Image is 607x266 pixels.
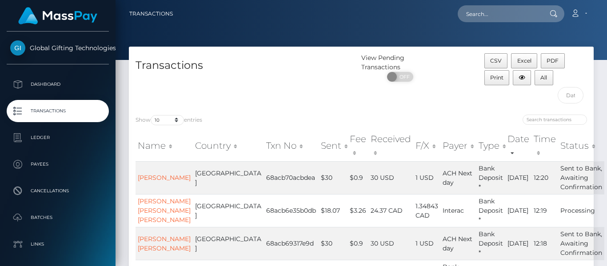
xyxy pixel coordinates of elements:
button: Excel [511,53,537,68]
button: CSV [484,53,508,68]
td: 68acb70acbdea [264,161,319,194]
a: Payees [7,153,109,175]
label: Show entries [136,115,202,125]
td: 24.37 CAD [368,194,413,227]
p: Dashboard [10,78,105,91]
th: Fee: activate to sort column ascending [347,130,368,162]
a: [PERSON_NAME] [138,174,191,182]
td: [GEOGRAPHIC_DATA] [193,161,264,194]
td: 68acb6e35b0db [264,194,319,227]
span: CSV [490,57,502,64]
td: 12:20 [531,161,558,194]
a: Dashboard [7,73,109,95]
input: Date filter [558,87,583,103]
td: $0.9 [347,227,368,260]
span: Global Gifting Technologies Inc [7,44,109,52]
a: [PERSON_NAME] [PERSON_NAME] [PERSON_NAME] [138,197,191,224]
td: $0.9 [347,161,368,194]
a: Cancellations [7,180,109,202]
span: Print [490,74,503,81]
td: 1.34843 CAD [413,194,440,227]
td: 1 USD [413,161,440,194]
a: Transactions [129,4,173,23]
td: Processing [558,194,604,227]
input: Search transactions [523,115,587,125]
td: [GEOGRAPHIC_DATA] [193,227,264,260]
td: $30 [319,161,347,194]
img: MassPay Logo [18,7,97,24]
td: 12:19 [531,194,558,227]
th: Name: activate to sort column ascending [136,130,193,162]
a: Transactions [7,100,109,122]
div: View Pending Transactions [361,53,439,72]
p: Batches [10,211,105,224]
td: 30 USD [368,161,413,194]
input: Search... [458,5,541,22]
td: $30 [319,227,347,260]
button: PDF [541,53,565,68]
button: Print [484,70,510,85]
td: Bank Deposit * [476,161,505,194]
span: ACH Next day [443,169,472,187]
td: 1 USD [413,227,440,260]
h4: Transactions [136,58,355,73]
td: [DATE] [505,194,531,227]
th: Country: activate to sort column ascending [193,130,264,162]
th: Sent: activate to sort column ascending [319,130,347,162]
td: $18.07 [319,194,347,227]
td: Sent to Bank, Awaiting Confirmation [558,161,604,194]
td: [DATE] [505,227,531,260]
p: Links [10,238,105,251]
td: 30 USD [368,227,413,260]
th: F/X: activate to sort column ascending [413,130,440,162]
a: [PERSON_NAME] [PERSON_NAME] [138,235,191,252]
a: Batches [7,206,109,229]
th: Payer: activate to sort column ascending [440,130,476,162]
span: ACH Next day [443,235,472,252]
th: Status: activate to sort column ascending [558,130,604,162]
span: All [540,74,547,81]
th: Type: activate to sort column ascending [476,130,505,162]
select: Showentries [151,115,184,125]
td: [DATE] [505,161,531,194]
p: Ledger [10,131,105,144]
button: All [535,70,553,85]
td: $3.26 [347,194,368,227]
td: Bank Deposit * [476,194,505,227]
th: Date: activate to sort column ascending [505,130,531,162]
p: Payees [10,158,105,171]
td: Bank Deposit * [476,227,505,260]
button: Column visibility [513,70,531,85]
img: Global Gifting Technologies Inc [10,40,25,56]
td: 68acb69317e9d [264,227,319,260]
p: Transactions [10,104,105,118]
span: Excel [517,57,531,64]
td: [GEOGRAPHIC_DATA] [193,194,264,227]
th: Txn No: activate to sort column ascending [264,130,319,162]
span: PDF [547,57,559,64]
a: Links [7,233,109,255]
p: Cancellations [10,184,105,198]
span: Interac [443,206,464,214]
a: Ledger [7,127,109,149]
th: Time: activate to sort column ascending [531,130,558,162]
td: Sent to Bank, Awaiting Confirmation [558,227,604,260]
td: 12:18 [531,227,558,260]
span: OFF [392,72,414,82]
th: Received: activate to sort column ascending [368,130,413,162]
